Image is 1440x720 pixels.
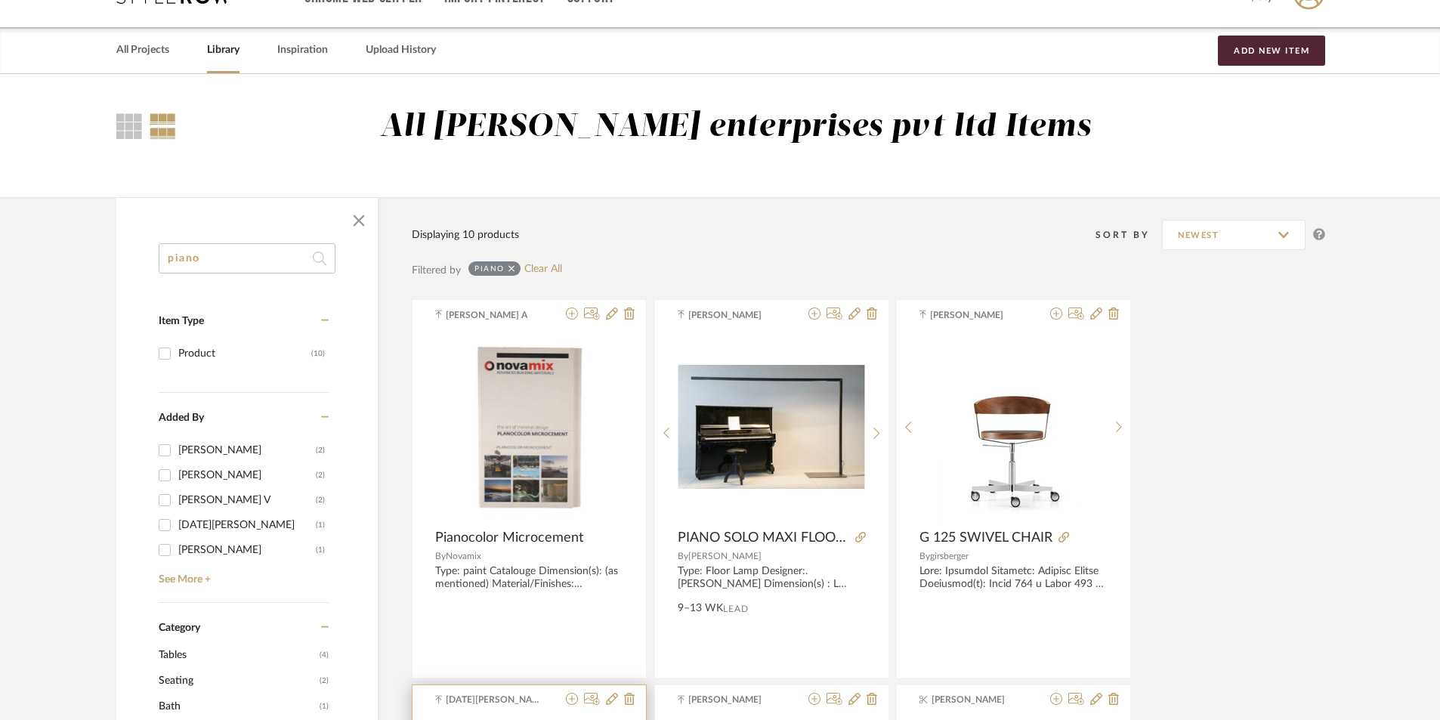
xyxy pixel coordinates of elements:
[277,40,328,60] a: Inspiration
[155,562,329,586] a: See More +
[446,552,481,561] span: Novamix
[678,601,723,616] span: 9–13 WK
[435,332,623,521] div: 0
[320,694,329,718] span: (1)
[159,668,316,694] span: Seating
[366,40,436,60] a: Upload History
[316,513,325,537] div: (1)
[688,308,783,322] span: [PERSON_NAME]
[435,530,583,546] span: Pianocolor Microcement
[412,262,461,279] div: Filtered by
[316,438,325,462] div: (2)
[919,565,1108,591] div: Lore: Ipsumdol Sitametc: Adipisc Elitse Doeiusmod(t): Incid 764 u Labor 493 e Dolore 727-046 mag ...
[159,413,204,423] span: Added By
[159,642,316,668] span: Tables
[320,669,329,693] span: (2)
[320,643,329,667] span: (4)
[178,538,316,562] div: [PERSON_NAME]
[435,333,623,521] img: Pianocolor Microcement
[678,530,849,546] span: PIANO SOLO MAXI FLOOR LAMP
[474,264,505,273] div: piano
[723,604,749,614] span: Lead
[678,552,688,561] span: By
[524,263,562,276] a: Clear All
[178,463,316,487] div: [PERSON_NAME]
[159,316,204,326] span: Item Type
[938,332,1089,521] img: G 125 SWIVEL CHAIR
[435,565,623,591] div: Type: paint Catalouge Dimension(s): (as mentioned) Material/Finishes: Installation requirements, ...
[159,622,200,635] span: Category
[178,341,311,366] div: Product
[178,513,316,537] div: [DATE][PERSON_NAME]
[446,693,541,706] span: [DATE][PERSON_NAME]
[316,463,325,487] div: (2)
[380,108,1091,147] div: All [PERSON_NAME] enterprises pvt ltd Items
[932,693,1027,706] span: [PERSON_NAME]
[159,694,316,719] span: Bath
[316,488,325,512] div: (2)
[919,530,1052,546] span: G 125 SWIVEL CHAIR
[1218,36,1325,66] button: Add New Item
[678,365,865,490] img: PIANO SOLO MAXI FLOOR LAMP
[116,40,169,60] a: All Projects
[930,552,969,561] span: girsberger
[678,332,865,521] div: 0
[412,227,519,243] div: Displaying 10 products
[178,488,316,512] div: [PERSON_NAME] V
[919,552,930,561] span: By
[178,438,316,462] div: [PERSON_NAME]
[688,552,762,561] span: [PERSON_NAME]
[316,538,325,562] div: (1)
[435,552,446,561] span: By
[344,205,374,236] button: Close
[207,40,239,60] a: Library
[446,308,541,322] span: [PERSON_NAME] A
[311,341,325,366] div: (10)
[678,565,866,591] div: Type: Floor Lamp Designer:. [PERSON_NAME] Dimension(s) : L 35cm x P 280 cm x H 180 cm Material/Fi...
[1095,227,1162,243] div: Sort By
[159,243,335,273] input: Search within 10 results
[688,693,783,706] span: [PERSON_NAME]
[930,308,1025,322] span: [PERSON_NAME]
